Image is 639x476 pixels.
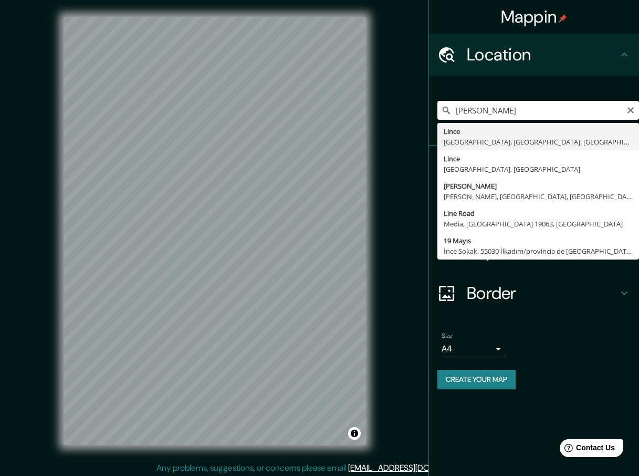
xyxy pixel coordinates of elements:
canvas: Map [64,17,366,445]
button: Toggle attribution [348,427,361,440]
div: Lince [444,153,633,164]
div: A4 [442,340,505,357]
div: Line Road [444,208,633,219]
h4: Border [467,283,618,304]
img: pin-icon.png [559,14,567,23]
div: Pins [429,146,639,188]
div: 19 Mayıs [444,235,633,246]
div: Media, [GEOGRAPHIC_DATA] 19063, [GEOGRAPHIC_DATA] [444,219,633,229]
h4: Layout [467,241,618,262]
div: Lince [444,126,633,137]
div: Border [429,272,639,314]
div: [PERSON_NAME] [444,181,633,191]
button: Clear [626,105,635,115]
p: Any problems, suggestions, or concerns please email . [156,462,479,474]
div: Style [429,188,639,230]
div: [PERSON_NAME], [GEOGRAPHIC_DATA], [GEOGRAPHIC_DATA] [444,191,633,202]
div: İnce Sokak, 55030 İlkadım/provincia de [GEOGRAPHIC_DATA], [GEOGRAPHIC_DATA] [444,246,633,256]
label: Size [442,332,453,340]
iframe: Help widget launcher [546,435,627,464]
input: Pick your city or area [437,101,639,120]
div: [GEOGRAPHIC_DATA], [GEOGRAPHIC_DATA], [GEOGRAPHIC_DATA] [444,137,633,147]
div: [GEOGRAPHIC_DATA], [GEOGRAPHIC_DATA] [444,164,633,174]
h4: Location [467,44,618,65]
div: Location [429,34,639,76]
button: Create your map [437,370,516,389]
h4: Mappin [501,6,568,27]
a: [EMAIL_ADDRESS][DOMAIN_NAME] [348,462,478,473]
div: Layout [429,230,639,272]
